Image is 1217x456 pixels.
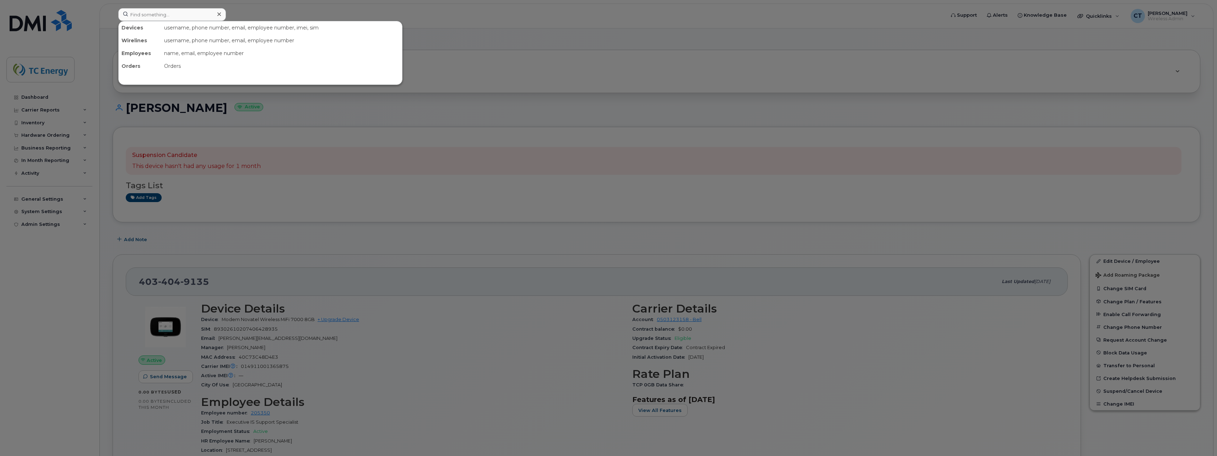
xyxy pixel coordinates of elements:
[119,34,161,47] div: Wirelines
[1186,425,1212,451] iframe: Messenger Launcher
[161,47,402,60] div: name, email, employee number
[161,34,402,47] div: username, phone number, email, employee number
[119,47,161,60] div: Employees
[161,60,402,72] div: Orders
[119,60,161,72] div: Orders
[119,21,161,34] div: Devices
[161,21,402,34] div: username, phone number, email, employee number, imei, sim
